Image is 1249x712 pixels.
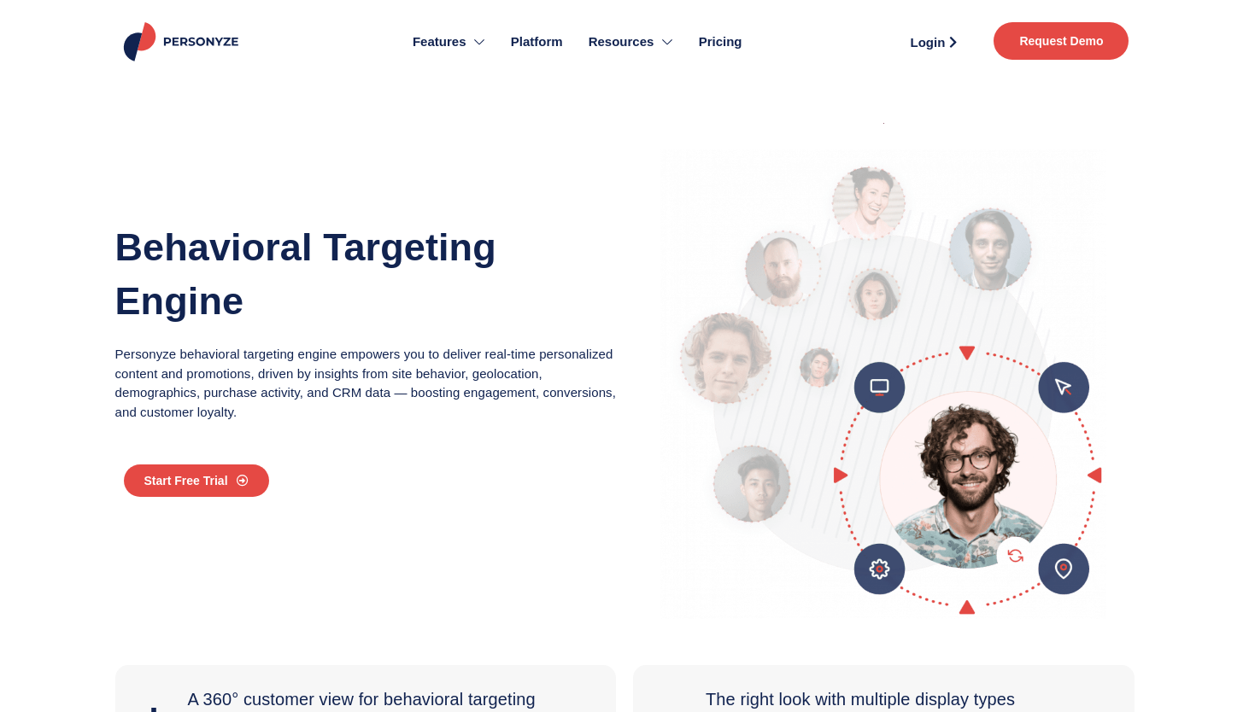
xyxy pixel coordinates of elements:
[413,32,466,52] span: Features
[589,32,654,52] span: Resources
[1019,35,1103,47] span: Request Demo
[686,9,755,75] a: Pricing
[890,29,976,55] a: Login
[144,475,228,487] span: Start Free Trial
[883,123,884,124] img: mail 2
[511,32,563,52] span: Platform
[400,9,498,75] a: Features
[576,9,686,75] a: Resources
[188,690,536,709] span: A 360° customer view for behavioral targeting​
[911,36,946,49] span: Login
[994,22,1129,60] a: Request Demo
[699,32,742,52] span: Pricing
[115,220,617,328] h1: Behavioral Targeting Engine
[498,9,576,75] a: Platform
[115,345,617,422] p: Personyze behavioral targeting engine empowers you to deliver real-time personalized content and ...
[124,464,269,497] a: Start Free Trial
[660,149,1106,619] img: Behavioral Targeting Illustration: A visitor is shown targeted content based on their characteris...
[120,22,246,61] img: Personyze logo
[706,690,1015,709] span: The right look with multiple display types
